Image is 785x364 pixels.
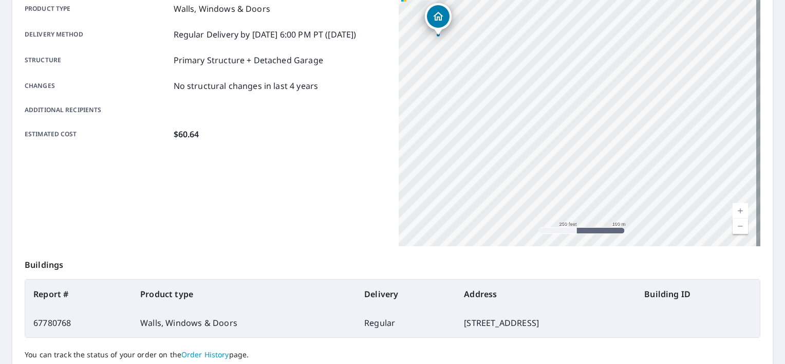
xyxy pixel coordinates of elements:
th: Address [456,280,636,308]
p: Additional recipients [25,105,170,115]
th: Product type [132,280,356,308]
td: Walls, Windows & Doors [132,308,356,337]
td: Regular [356,308,456,337]
p: Buildings [25,246,760,279]
p: $60.64 [174,128,199,140]
p: Changes [25,80,170,92]
th: Building ID [636,280,760,308]
a: Current Level 17, Zoom In [733,203,748,219]
th: Report # [25,280,132,308]
p: No structural changes in last 4 years [174,80,319,92]
a: Current Level 17, Zoom Out [733,219,748,234]
p: Regular Delivery by [DATE] 6:00 PM PT ([DATE]) [174,28,357,41]
p: Product type [25,3,170,15]
p: You can track the status of your order on the page. [25,350,760,359]
a: Order History [181,350,229,359]
p: Structure [25,54,170,66]
th: Delivery [356,280,456,308]
p: Primary Structure + Detached Garage [174,54,323,66]
p: Walls, Windows & Doors [174,3,270,15]
p: Estimated cost [25,128,170,140]
p: Delivery method [25,28,170,41]
div: Dropped pin, building 1, Residential property, 6385 NW 77th Pl Parkland, FL 33067 [425,3,452,35]
td: 67780768 [25,308,132,337]
td: [STREET_ADDRESS] [456,308,636,337]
